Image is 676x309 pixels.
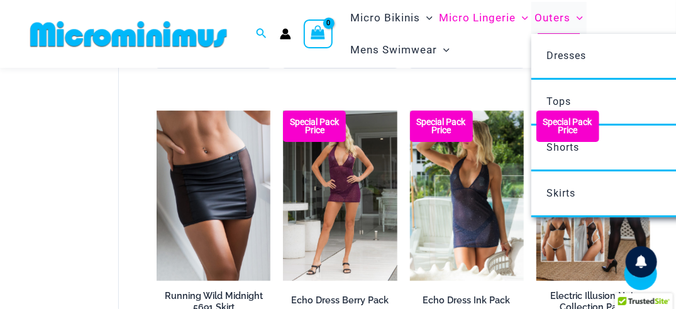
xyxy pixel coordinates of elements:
b: Special Pack Price [410,118,473,134]
a: Echo Berry 5671 Dress 682 Thong 02 Echo Berry 5671 Dress 682 Thong 05Echo Berry 5671 Dress 682 Th... [283,111,397,281]
a: View Shopping Cart, empty [304,19,333,48]
b: Special Pack Price [283,118,346,134]
span: Skirts [546,187,575,199]
img: Echo Berry 5671 Dress 682 Thong 02 [283,111,397,281]
a: Micro LingerieMenu ToggleMenu Toggle [436,2,531,34]
span: Menu Toggle [420,2,433,34]
span: Micro Bikinis [350,2,420,34]
a: Account icon link [280,28,291,40]
img: Echo Ink 5671 Dress 682 Thong 07 [410,111,524,281]
a: Search icon link [256,26,267,42]
span: Mens Swimwear [350,34,437,66]
span: Menu Toggle [437,34,450,66]
a: Running Wild Midnight 5691 SkirtRunning Wild Midnight 1052 Top 5691 Skirt 06Running Wild Midnight... [157,111,270,281]
b: Special Pack Price [536,118,599,134]
a: Collection Pack (3) Electric Illusion Noir 1949 Bodysuit 04Electric Illusion Noir 1949 Bodysuit 04 [536,111,650,281]
a: Mens SwimwearMenu ToggleMenu Toggle [347,34,453,66]
a: OutersMenu ToggleMenu Toggle [531,2,586,34]
a: Micro BikinisMenu ToggleMenu Toggle [347,2,436,34]
span: Tops [546,95,571,107]
span: Dresses [546,50,586,62]
span: Menu Toggle [570,2,583,34]
span: Menu Toggle [516,2,528,34]
span: Outers [535,2,570,34]
span: Shorts [546,141,579,153]
img: Running Wild Midnight 5691 Skirt [157,111,270,281]
img: MM SHOP LOGO FLAT [25,20,232,48]
span: Micro Lingerie [439,2,516,34]
a: Echo Ink 5671 Dress 682 Thong 07 Echo Ink 5671 Dress 682 Thong 08Echo Ink 5671 Dress 682 Thong 08 [410,111,524,281]
h2: Echo Dress Berry Pack [283,295,397,306]
h2: Echo Dress Ink Pack [410,295,524,306]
